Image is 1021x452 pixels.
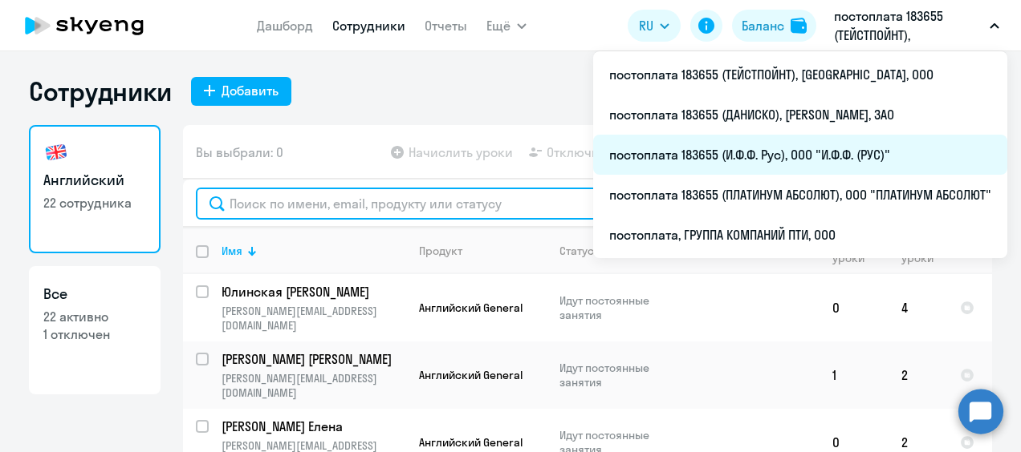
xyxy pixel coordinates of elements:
span: Ещё [486,16,510,35]
img: english [43,139,69,165]
span: Английский General [419,435,523,450]
div: Продукт [419,244,462,258]
a: Все22 активно1 отключен [29,266,161,394]
a: Юлинская [PERSON_NAME] [222,283,405,301]
input: Поиск по имени, email, продукту или статусу [196,188,979,220]
button: постоплата 183655 (ТЕЙСТПОЙНТ), [GEOGRAPHIC_DATA], ООО [826,6,1007,45]
button: RU [628,10,681,42]
p: [PERSON_NAME][EMAIL_ADDRESS][DOMAIN_NAME] [222,371,405,400]
p: 22 активно [43,308,146,325]
span: Английский General [419,368,523,382]
a: [PERSON_NAME] Елена [222,418,405,435]
td: 2 [889,341,947,409]
a: Отчеты [425,18,467,34]
div: Добавить [222,81,279,100]
a: [PERSON_NAME] [PERSON_NAME] [222,350,405,368]
div: Статус [559,244,594,258]
td: 4 [889,274,947,341]
div: Имя [222,244,405,258]
h1: Сотрудники [29,75,172,107]
span: Вы выбрали: 0 [196,143,283,162]
p: Юлинская [PERSON_NAME] [222,283,403,301]
button: Ещё [486,10,527,42]
h3: Все [43,284,146,305]
a: Дашборд [257,18,313,34]
div: Статус [559,244,669,258]
p: 1 отключен [43,325,146,343]
p: 22 сотрудника [43,194,146,212]
p: [PERSON_NAME][EMAIL_ADDRESS][DOMAIN_NAME] [222,304,405,333]
span: Английский General [419,301,523,315]
span: RU [639,16,653,35]
a: Сотрудники [332,18,405,34]
p: Идут постоянные занятия [559,293,669,322]
p: [PERSON_NAME] Елена [222,418,403,435]
a: Английский22 сотрудника [29,125,161,253]
td: 1 [820,341,889,409]
ul: Ещё [593,51,1007,258]
img: balance [791,18,807,34]
div: Имя [222,244,242,258]
div: Продукт [419,244,546,258]
button: Балансbalance [732,10,816,42]
p: [PERSON_NAME] [PERSON_NAME] [222,350,403,368]
button: Добавить [191,77,291,106]
div: Баланс [742,16,784,35]
p: Идут постоянные занятия [559,361,669,389]
p: постоплата 183655 (ТЕЙСТПОЙНТ), [GEOGRAPHIC_DATA], ООО [834,6,983,45]
td: 0 [820,274,889,341]
h3: Английский [43,170,146,191]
